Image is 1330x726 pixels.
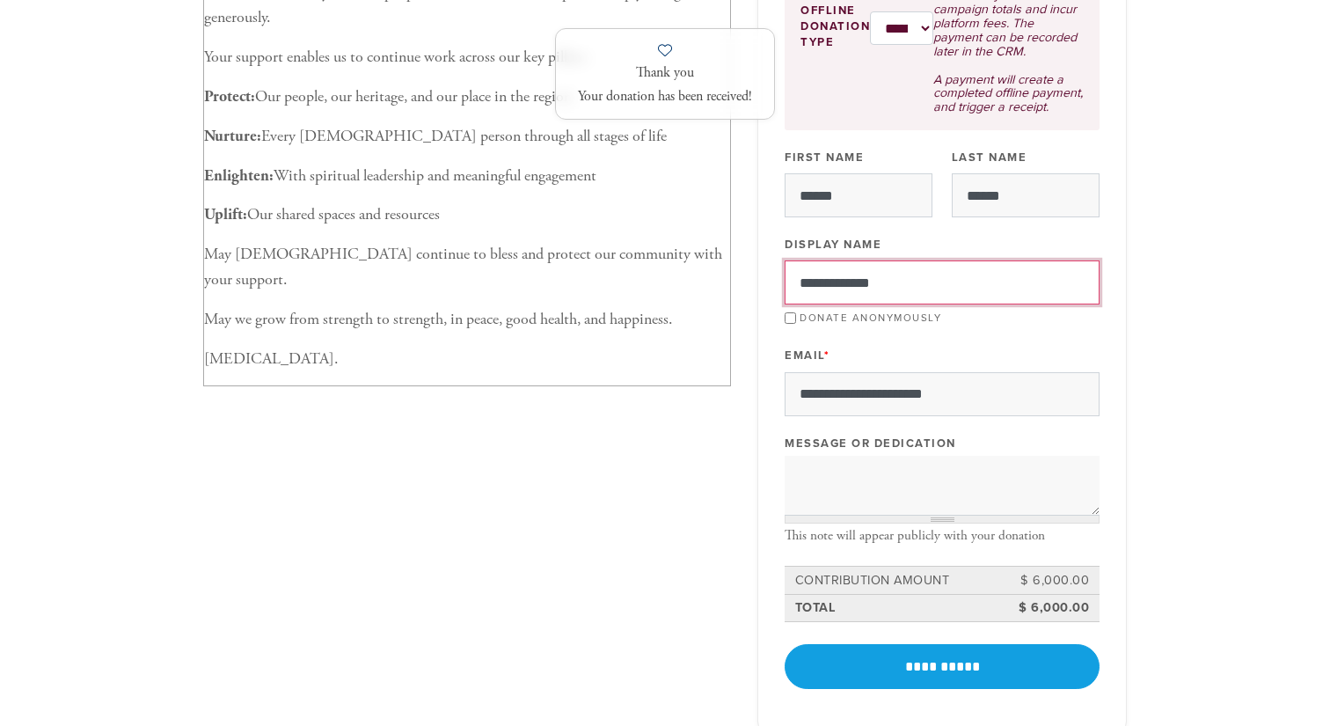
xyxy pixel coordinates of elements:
[952,150,1027,165] label: Last Name
[204,347,730,372] p: [MEDICAL_DATA].
[204,84,730,110] p: Our people, our heritage, and our place in the region
[204,242,730,293] p: May [DEMOGRAPHIC_DATA] continue to bless and protect our community with your support.
[800,312,941,324] label: Donate Anonymously
[824,348,830,363] span: This field is required.
[785,528,1100,544] div: This note will appear publicly with your donation
[204,164,730,189] p: With spiritual leadership and meaningful engagement
[204,204,247,224] b: Uplift:
[785,348,829,363] label: Email
[793,596,1013,620] td: Total
[785,237,881,253] label: Display Name
[204,165,274,186] b: Enlighten:
[800,3,870,51] label: Offline donation type
[204,126,261,146] b: Nurture:
[204,202,730,228] p: Our shared spaces and resources
[578,88,752,105] span: Your donation has been received!
[793,568,1013,593] td: Contribution Amount
[204,86,255,106] b: Protect:
[204,45,730,70] p: Your support enables us to continue work across our key pillars:
[1012,596,1092,620] td: $ 6,000.00
[204,124,730,150] p: Every [DEMOGRAPHIC_DATA] person through all stages of life
[636,64,694,81] span: Thank you
[785,150,864,165] label: First Name
[933,73,1084,115] p: A payment will create a completed offline payment, and trigger a receipt.
[785,436,956,451] label: Message or dedication
[1012,568,1092,593] td: $ 6,000.00
[204,307,730,333] p: May we grow from strength to strength, in peace, good health, and happiness.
